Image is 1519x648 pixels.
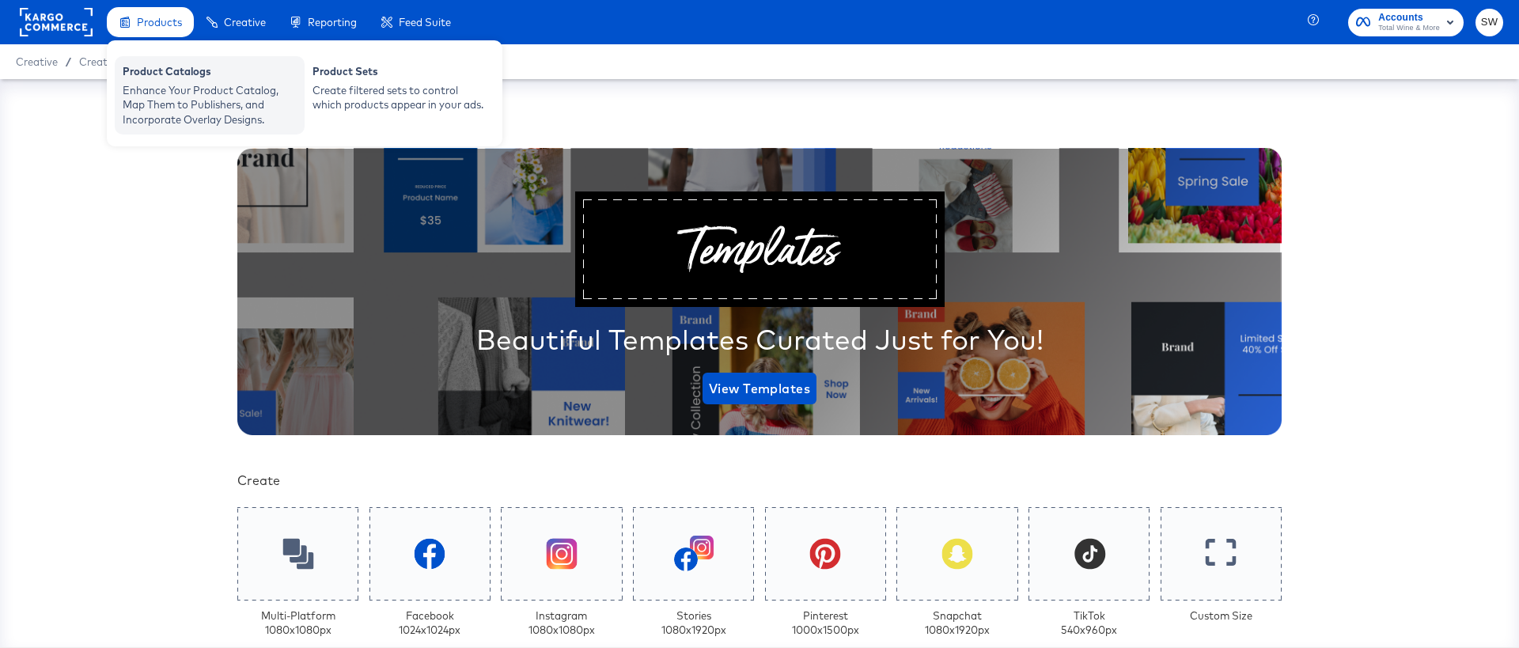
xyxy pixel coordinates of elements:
div: TikTok 540 x 960 px [1061,608,1117,638]
a: Creative Home [79,55,153,68]
button: AccountsTotal Wine & More [1348,9,1464,36]
span: Feed Suite [399,16,451,28]
span: Reporting [308,16,357,28]
div: Multi-Platform 1080 x 1080 px [261,608,335,638]
span: Creative [16,55,58,68]
span: Total Wine & More [1378,22,1440,35]
div: Pinterest 1000 x 1500 px [792,608,859,638]
div: Snapchat 1080 x 1920 px [925,608,990,638]
div: Instagram 1080 x 1080 px [528,608,595,638]
span: View Templates [709,377,810,400]
div: Stories 1080 x 1920 px [661,608,726,638]
span: Products [137,16,182,28]
div: Create [237,472,1282,490]
span: Accounts [1378,9,1440,26]
span: Creative [224,16,266,28]
div: Facebook 1024 x 1024 px [399,608,460,638]
div: Beautiful Templates Curated Just for You! [476,320,1044,359]
button: SW [1475,9,1503,36]
button: View Templates [703,373,816,404]
span: SW [1482,13,1497,32]
span: / [58,55,79,68]
div: Custom Size [1190,608,1252,623]
div: Your Custom Templates [237,104,1282,131]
